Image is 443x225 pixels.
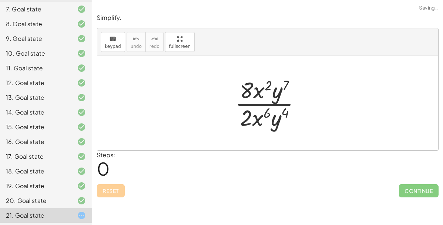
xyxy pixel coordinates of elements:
button: fullscreen [165,32,195,52]
span: redo [150,44,159,49]
span: fullscreen [169,44,190,49]
p: Simplify. [97,14,439,22]
div: 9. Goal state [6,34,65,43]
i: Task finished and correct. [77,152,86,161]
i: Task finished and correct. [77,93,86,102]
i: Task finished and correct. [77,20,86,28]
i: Task finished and correct. [77,64,86,73]
i: Task finished and correct. [77,137,86,146]
div: 14. Goal state [6,108,65,117]
div: 18. Goal state [6,167,65,176]
div: 19. Goal state [6,182,65,190]
i: Task finished and correct. [77,123,86,131]
i: Task finished and correct. [77,182,86,190]
i: Task finished and correct. [77,78,86,87]
i: redo [151,35,158,43]
i: undo [133,35,140,43]
div: 11. Goal state [6,64,65,73]
span: keypad [105,44,121,49]
i: Task finished and correct. [77,5,86,14]
div: 21. Goal state [6,211,65,220]
div: 12. Goal state [6,78,65,87]
i: Task started. [77,211,86,220]
span: Saving… [419,4,439,12]
i: keyboard [109,35,116,43]
span: 0 [97,157,110,180]
div: 8. Goal state [6,20,65,28]
div: 13. Goal state [6,93,65,102]
button: redoredo [145,32,164,52]
button: undoundo [127,32,146,52]
span: undo [131,44,142,49]
div: 10. Goal state [6,49,65,58]
div: 7. Goal state [6,5,65,14]
div: 20. Goal state [6,196,65,205]
i: Task finished and correct. [77,49,86,58]
div: 17. Goal state [6,152,65,161]
div: 15. Goal state [6,123,65,131]
i: Task finished and correct. [77,108,86,117]
i: Task finished and correct. [77,34,86,43]
button: keyboardkeypad [101,32,125,52]
i: Task finished and correct. [77,167,86,176]
label: Steps: [97,151,115,159]
i: Task finished and correct. [77,196,86,205]
div: 16. Goal state [6,137,65,146]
